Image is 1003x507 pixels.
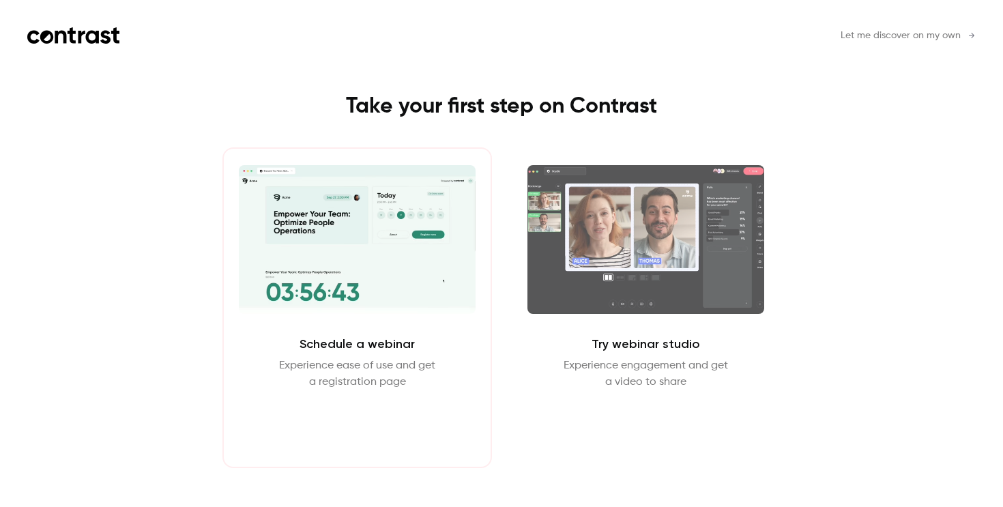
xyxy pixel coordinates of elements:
[841,29,961,43] span: Let me discover on my own
[299,407,416,439] button: Schedule webinar
[195,93,808,120] h1: Take your first step on Contrast
[300,336,415,352] h2: Schedule a webinar
[279,358,435,390] p: Experience ease of use and get a registration page
[592,336,700,352] h2: Try webinar studio
[564,358,728,390] p: Experience engagement and get a video to share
